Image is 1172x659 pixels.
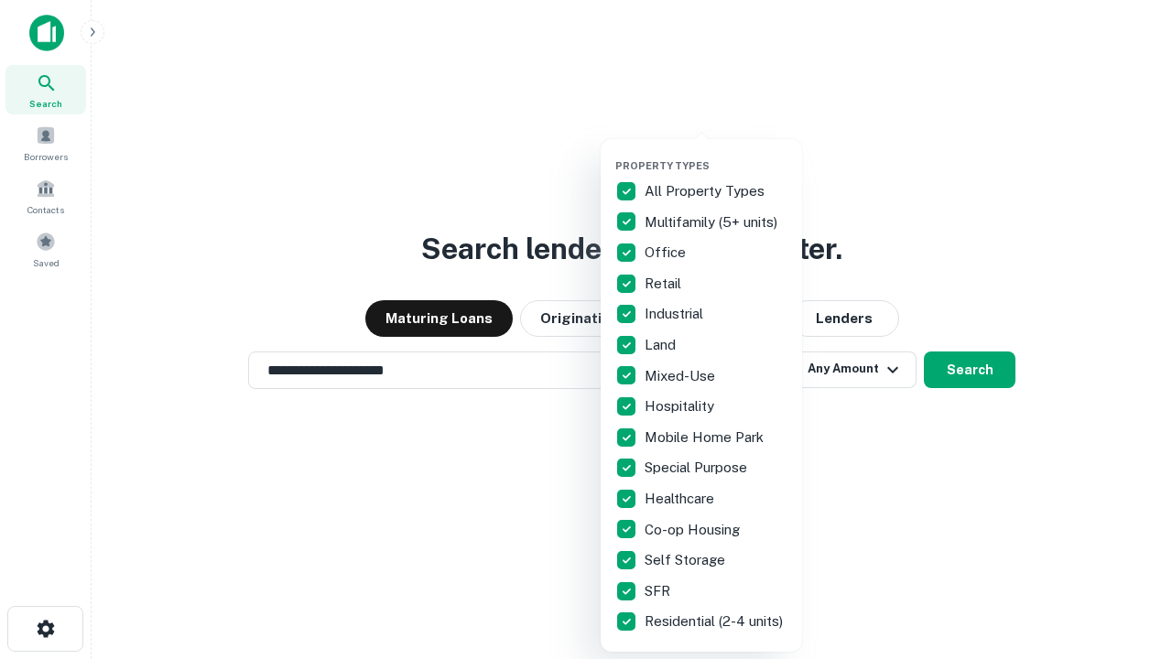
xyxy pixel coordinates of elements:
iframe: Chat Widget [1080,513,1172,600]
p: Land [645,334,679,356]
p: SFR [645,580,674,602]
p: Special Purpose [645,457,751,479]
p: Office [645,242,689,264]
span: Property Types [615,160,710,171]
p: Industrial [645,303,707,325]
p: All Property Types [645,180,768,202]
p: Hospitality [645,395,718,417]
p: Mobile Home Park [645,427,767,448]
p: Self Storage [645,549,729,571]
p: Multifamily (5+ units) [645,211,781,233]
p: Co-op Housing [645,519,743,541]
p: Residential (2-4 units) [645,610,787,632]
p: Healthcare [645,488,718,510]
p: Retail [645,273,685,295]
p: Mixed-Use [645,365,719,387]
